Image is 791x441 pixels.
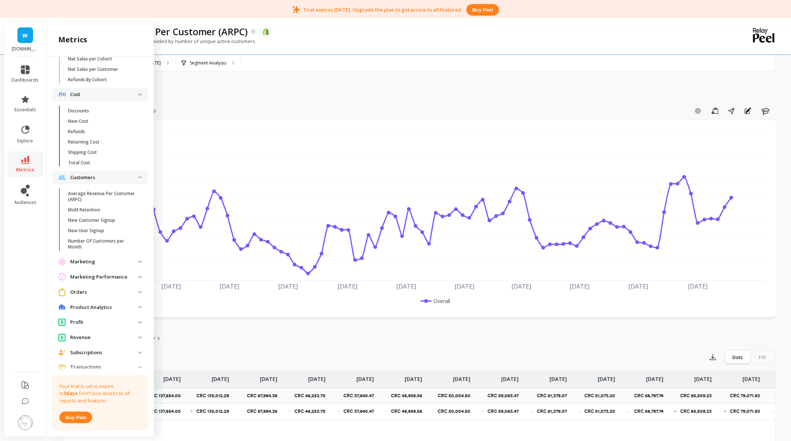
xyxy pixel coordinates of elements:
[138,291,142,293] img: down caret icon
[70,273,138,281] p: Marketing Performance
[148,393,185,399] p: CRC 137,654.00
[680,408,712,414] p: CRC 85,509.23
[148,408,181,414] p: CRC 137,654.00
[466,4,499,16] button: Buy peel
[138,261,142,263] img: down caret icon
[58,333,66,341] img: navigation item icon
[488,408,519,414] p: CRC 59,063.47
[138,276,142,278] img: down caret icon
[537,393,572,399] p: CRC 61,379.07
[12,77,39,83] span: dashboards
[294,393,330,399] p: CRC 46,253.70
[646,371,664,383] p: [DATE]
[488,393,523,399] p: CRC 59,063.47
[743,371,760,383] p: [DATE]
[308,371,326,383] p: [DATE]
[68,149,97,155] p: Shipping Cost
[68,66,118,72] p: Net Sales per Customer
[730,393,765,399] p: CRC 79,071.93
[70,289,138,296] p: Orders
[58,288,66,296] img: navigation item icon
[247,393,282,399] p: CRC 67,984.36
[68,56,112,62] p: Net Sales per Cohort
[196,393,234,399] p: CRC 135,012.29
[68,207,100,213] p: MoM Retention
[344,408,374,414] p: CRC 37,640.47
[70,258,138,266] p: Marketing
[58,350,66,355] img: navigation item icon
[634,393,668,399] p: CRC 68,787.74
[17,138,33,144] span: explore
[70,363,138,371] p: Transactions
[501,371,519,383] p: [DATE]
[550,371,567,383] p: [DATE]
[68,191,139,203] p: Average Revenue Per Customer (ARPC)
[70,334,138,341] p: Revenue
[680,393,716,399] p: CRC 85,509.23
[138,306,142,308] img: down caret icon
[438,408,471,414] p: CRC 50,004.50
[70,91,138,98] p: Cost
[263,28,269,35] img: api.shopify.svg
[138,176,142,178] img: down caret icon
[18,415,33,430] img: profile picture
[138,321,142,323] img: down caret icon
[14,107,36,113] span: essentials
[68,228,104,234] p: New User Signup
[138,336,142,339] img: down caret icon
[75,25,248,38] p: Average Revenue Per Customer (ARPC)
[68,160,90,166] p: Total Cost
[70,174,138,181] p: Customers
[70,319,138,326] p: Profit
[247,408,277,414] p: CRC 67,984.36
[58,175,66,180] img: navigation item icon
[634,408,664,414] p: CRC 68,787.74
[138,352,142,354] img: down caret icon
[196,408,229,414] p: CRC 135,012.29
[537,408,567,414] p: CRC 61,379.07
[190,60,226,66] p: Segment Analysis
[438,393,475,399] p: CRC 50,004.50
[62,38,255,45] p: Sum of revenue for past 30 days divided by number of unique active customers
[260,371,277,383] p: [DATE]
[59,412,92,423] button: Buy peel
[138,366,142,368] img: down caret icon
[694,371,712,383] p: [DATE]
[68,77,107,83] p: Refunds By Cohort
[70,349,138,356] p: Subscriptions
[16,167,35,173] span: metrics
[12,46,39,52] p: Wain.cr
[14,200,36,205] span: audiences
[344,393,378,399] p: CRC 37,640.47
[294,408,326,414] p: CRC 46,253.70
[58,273,66,281] img: navigation item icon
[730,408,760,414] p: CRC 79,071.93
[70,304,138,311] p: Product Analytics
[357,371,374,383] p: [DATE]
[138,93,142,96] img: down caret icon
[405,371,422,383] p: [DATE]
[58,92,66,97] img: navigation item icon
[726,351,750,363] div: Dots
[59,383,140,405] p: Your trial is set to expire in Don’t lose access to all reports and features.
[163,371,181,383] p: [DATE]
[68,238,139,250] p: Number Of Customers per Month
[585,408,615,414] p: CRC 51,073.20
[750,351,775,363] div: Fill
[68,217,115,223] p: New Customer Signup
[68,139,100,145] p: Returning Cost
[64,390,79,396] strong: 3 days.
[391,408,422,414] p: CRC 46,958.56
[68,118,88,124] p: New Cost
[68,129,85,135] p: Refunds
[62,328,776,345] nav: Tabs
[303,6,462,13] p: Trial expires [DATE]. Upgrade the plan to get access to all features!
[58,34,87,45] h2: metrics
[212,371,229,383] p: [DATE]
[598,371,615,383] p: [DATE]
[68,108,89,114] p: Discounts
[58,258,66,266] img: navigation item icon
[585,393,620,399] p: CRC 51,073.20
[391,393,427,399] p: CRC 46,958.56
[58,365,66,370] img: navigation item icon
